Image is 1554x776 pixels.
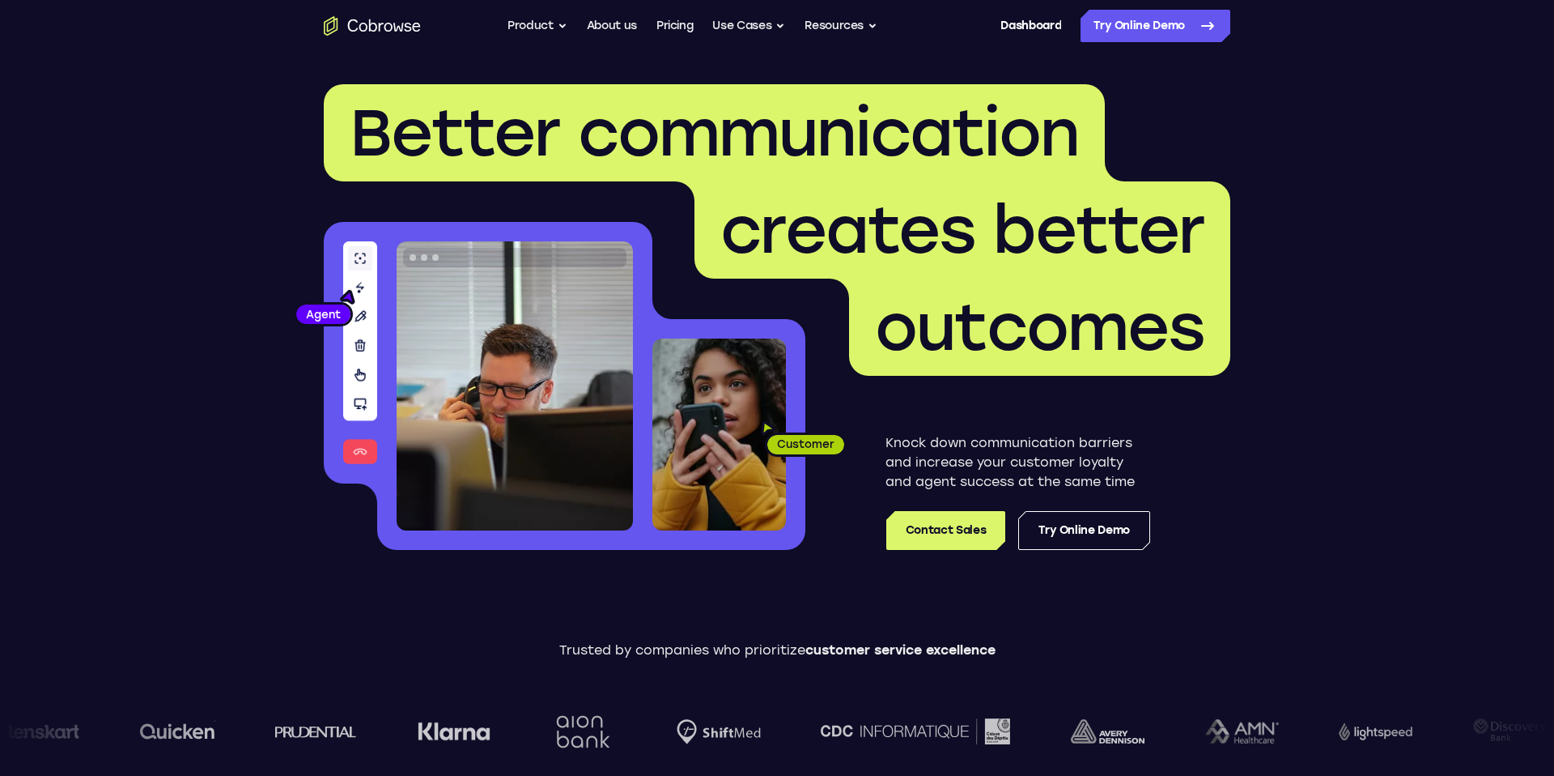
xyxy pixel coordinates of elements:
span: customer service excellence [805,642,996,658]
button: Resources [805,10,877,42]
img: prudential [272,725,354,738]
img: Shiftmed [673,719,758,744]
span: Better communication [350,94,1079,172]
img: Klarna [414,722,486,741]
img: A customer holding their phone [652,339,786,531]
a: About us [587,10,637,42]
img: A customer support agent talking on the phone [397,241,633,531]
img: Lightspeed [1335,723,1409,740]
a: Contact Sales [886,511,1005,550]
span: outcomes [875,288,1204,366]
a: Try Online Demo [1081,10,1230,42]
img: CDC Informatique [817,718,1007,744]
button: Product [507,10,567,42]
button: Use Cases [712,10,785,42]
img: AMN Healthcare [1201,719,1275,744]
p: Knock down communication barriers and increase your customer loyalty and agent success at the sam... [885,433,1150,492]
a: Go to the home page [324,16,421,36]
img: Aion Bank [547,699,613,765]
a: Dashboard [1000,10,1061,42]
span: creates better [720,191,1204,269]
a: Try Online Demo [1018,511,1150,550]
img: avery-dennison [1068,719,1141,744]
a: Pricing [656,10,694,42]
